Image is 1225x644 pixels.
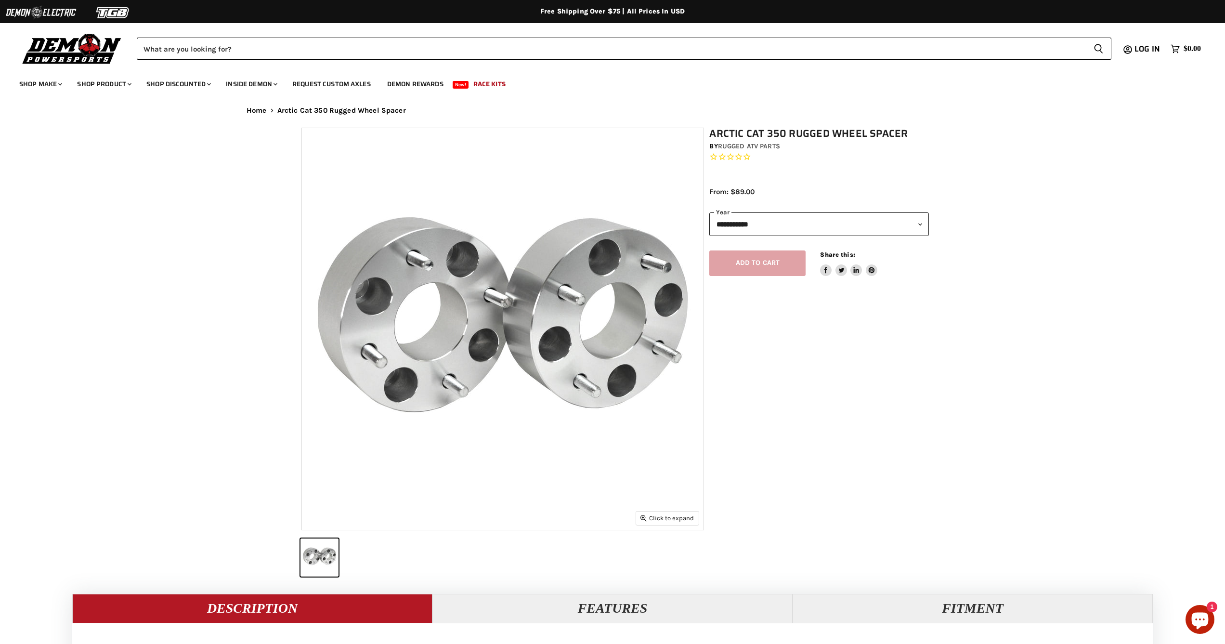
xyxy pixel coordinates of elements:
select: year [709,212,929,236]
span: $0.00 [1184,44,1201,53]
div: by [709,141,929,152]
a: Shop Discounted [139,74,217,94]
inbox-online-store-chat: Shopify online store chat [1183,605,1217,636]
button: Click to expand [636,512,699,525]
span: Share this: [820,251,855,258]
h1: Arctic Cat 350 Rugged Wheel Spacer [709,128,929,140]
button: Features [432,594,793,623]
a: Home [247,106,267,115]
button: Search [1086,38,1111,60]
form: Product [137,38,1111,60]
a: Rugged ATV Parts [718,142,780,150]
button: Fitment [793,594,1153,623]
a: Shop Product [70,74,137,94]
span: From: $89.00 [709,187,755,196]
nav: Breadcrumbs [227,106,998,115]
a: Inside Demon [219,74,283,94]
div: Free Shipping Over $75 | All Prices In USD [227,7,998,16]
a: Race Kits [466,74,513,94]
img: TGB Logo 2 [77,3,149,22]
a: Log in [1130,45,1166,53]
a: $0.00 [1166,42,1206,56]
button: Arctic Cat 350 Rugged Wheel Spacer thumbnail [300,539,339,577]
button: Description [72,594,432,623]
span: Click to expand [640,514,694,522]
a: Demon Rewards [380,74,451,94]
img: Demon Electric Logo 2 [5,3,77,22]
a: Request Custom Axles [285,74,378,94]
input: Search [137,38,1086,60]
a: Shop Make [12,74,68,94]
span: Arctic Cat 350 Rugged Wheel Spacer [277,106,406,115]
aside: Share this: [820,250,877,276]
span: New! [453,81,469,89]
span: Rated 0.0 out of 5 stars 0 reviews [709,152,929,162]
ul: Main menu [12,70,1199,94]
img: Demon Powersports [19,31,125,66]
span: Log in [1134,43,1160,55]
img: Arctic Cat 350 Rugged Wheel Spacer [302,128,704,530]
